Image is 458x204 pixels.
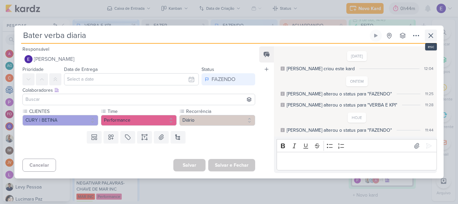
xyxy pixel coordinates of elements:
[22,46,49,52] label: Responsável
[22,115,98,126] button: CURY | BETINA
[425,102,434,108] div: 11:28
[34,55,74,63] span: [PERSON_NAME]
[425,43,437,50] div: esc
[28,108,98,115] label: CLIENTES
[107,108,177,115] label: Time
[22,87,255,94] div: Colaboradores
[287,127,392,134] div: Eduardo alterou o status para "FAZENDO"
[287,90,392,97] div: Eduardo alterou o status para "FAZENDO"
[202,73,255,85] button: FAZENDO
[281,92,285,96] div: Este log é visível à todos no kard
[281,103,285,107] div: Este log é visível à todos no kard
[185,108,255,115] label: Recorrência
[281,128,285,132] div: Este log é visível à todos no kard
[64,67,98,72] label: Data de Entrega
[277,139,437,152] div: Editor toolbar
[287,101,397,109] div: Eduardo alterou o status para "VERBA E KPI"
[24,95,253,104] input: Buscar
[425,127,434,133] div: 11:44
[24,55,33,63] img: Eduardo Quaresma
[22,53,255,65] button: [PERSON_NAME]
[101,115,177,126] button: Performance
[373,33,379,38] div: Ligar relógio
[287,65,355,72] div: Eduardo criou este kard
[424,66,434,72] div: 12:04
[22,67,44,72] label: Prioridade
[64,73,199,85] input: Select a date
[202,67,214,72] label: Status
[22,159,56,172] button: Cancelar
[277,152,437,170] div: Editor editing area: main
[179,115,255,126] button: Diário
[281,67,285,71] div: Este log é visível à todos no kard
[21,30,368,42] input: Kard Sem Título
[212,75,235,83] div: FAZENDO
[425,91,434,97] div: 11:25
